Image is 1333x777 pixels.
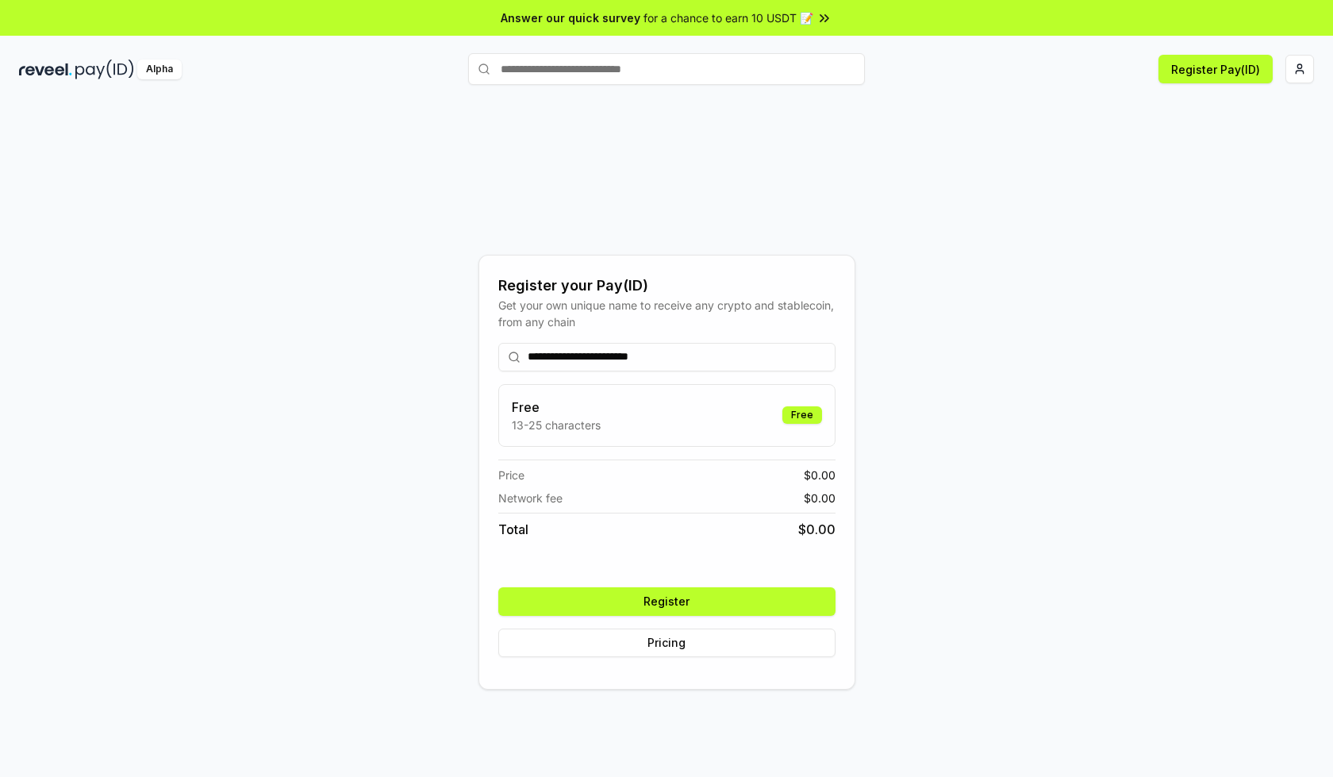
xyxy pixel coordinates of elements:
img: pay_id [75,60,134,79]
span: $ 0.00 [804,467,836,483]
span: Network fee [498,490,563,506]
div: Register your Pay(ID) [498,275,836,297]
span: Answer our quick survey [501,10,640,26]
img: reveel_dark [19,60,72,79]
div: Get your own unique name to receive any crypto and stablecoin, from any chain [498,297,836,330]
button: Pricing [498,629,836,657]
button: Register [498,587,836,616]
span: for a chance to earn 10 USDT 📝 [643,10,813,26]
button: Register Pay(ID) [1158,55,1273,83]
div: Free [782,406,822,424]
p: 13-25 characters [512,417,601,433]
span: $ 0.00 [804,490,836,506]
h3: Free [512,398,601,417]
div: Alpha [137,60,182,79]
span: Total [498,520,528,539]
span: $ 0.00 [798,520,836,539]
span: Price [498,467,524,483]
